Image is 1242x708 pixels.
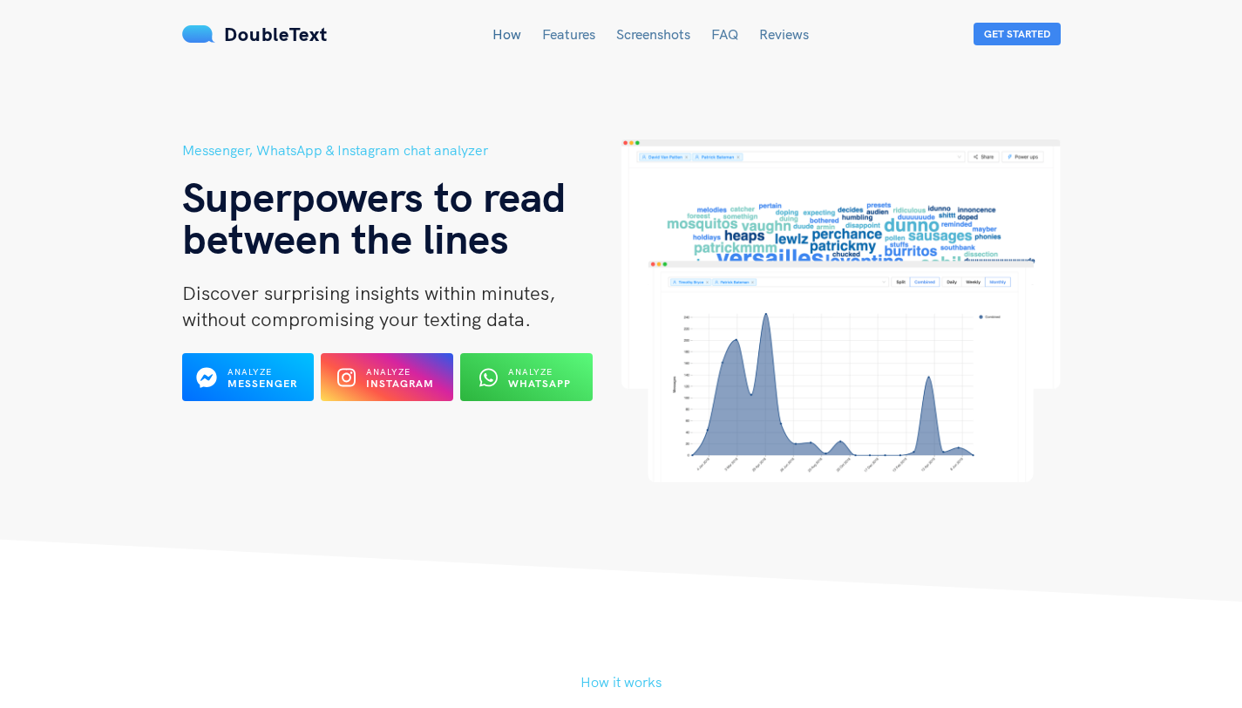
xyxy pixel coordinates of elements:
[460,353,593,401] button: Analyze WhatsApp
[711,25,738,43] a: FAQ
[492,25,521,43] a: How
[182,22,328,46] a: DoubleText
[508,377,571,390] b: WhatsApp
[508,366,553,378] span: Analyze
[542,25,595,43] a: Features
[621,140,1061,482] img: hero
[366,377,434,390] b: Instagram
[227,366,272,378] span: Analyze
[182,671,1061,693] h5: How it works
[974,23,1061,45] button: Get Started
[321,376,453,391] a: Analyze Instagram
[182,307,531,331] span: without compromising your texting data.
[321,353,453,401] button: Analyze Instagram
[182,25,215,43] img: mS3x8y1f88AAAAABJRU5ErkJggg==
[759,25,809,43] a: Reviews
[182,353,315,401] button: Analyze Messenger
[224,22,328,46] span: DoubleText
[182,281,555,305] span: Discover surprising insights within minutes,
[616,25,690,43] a: Screenshots
[366,366,411,378] span: Analyze
[182,376,315,391] a: Analyze Messenger
[182,140,621,161] h5: Messenger, WhatsApp & Instagram chat analyzer
[460,376,593,391] a: Analyze WhatsApp
[227,377,297,390] b: Messenger
[182,170,567,222] span: Superpowers to read
[182,212,509,264] span: between the lines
